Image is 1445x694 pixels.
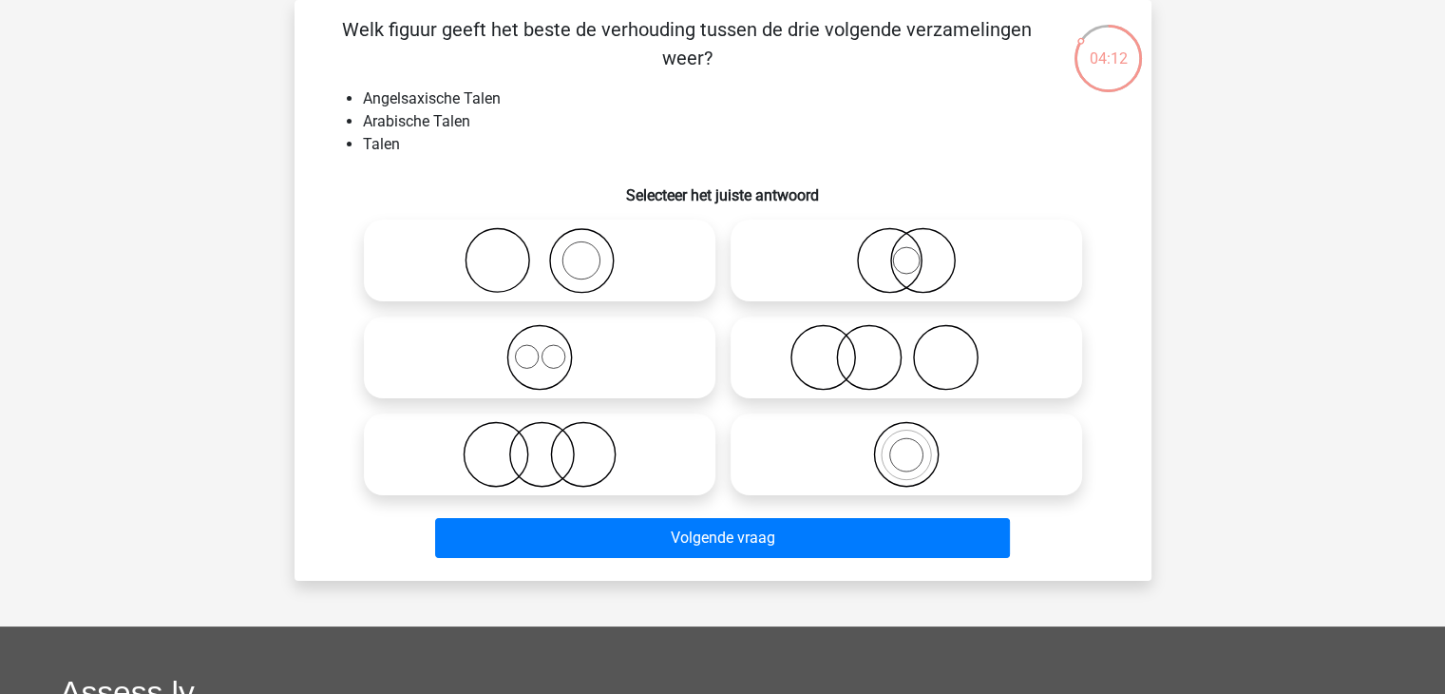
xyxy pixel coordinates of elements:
[435,518,1010,558] button: Volgende vraag
[325,171,1121,204] h6: Selecteer het juiste antwoord
[363,87,1121,110] li: Angelsaxische Talen
[363,133,1121,156] li: Talen
[325,15,1050,72] p: Welk figuur geeft het beste de verhouding tussen de drie volgende verzamelingen weer?
[1073,23,1144,70] div: 04:12
[363,110,1121,133] li: Arabische Talen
